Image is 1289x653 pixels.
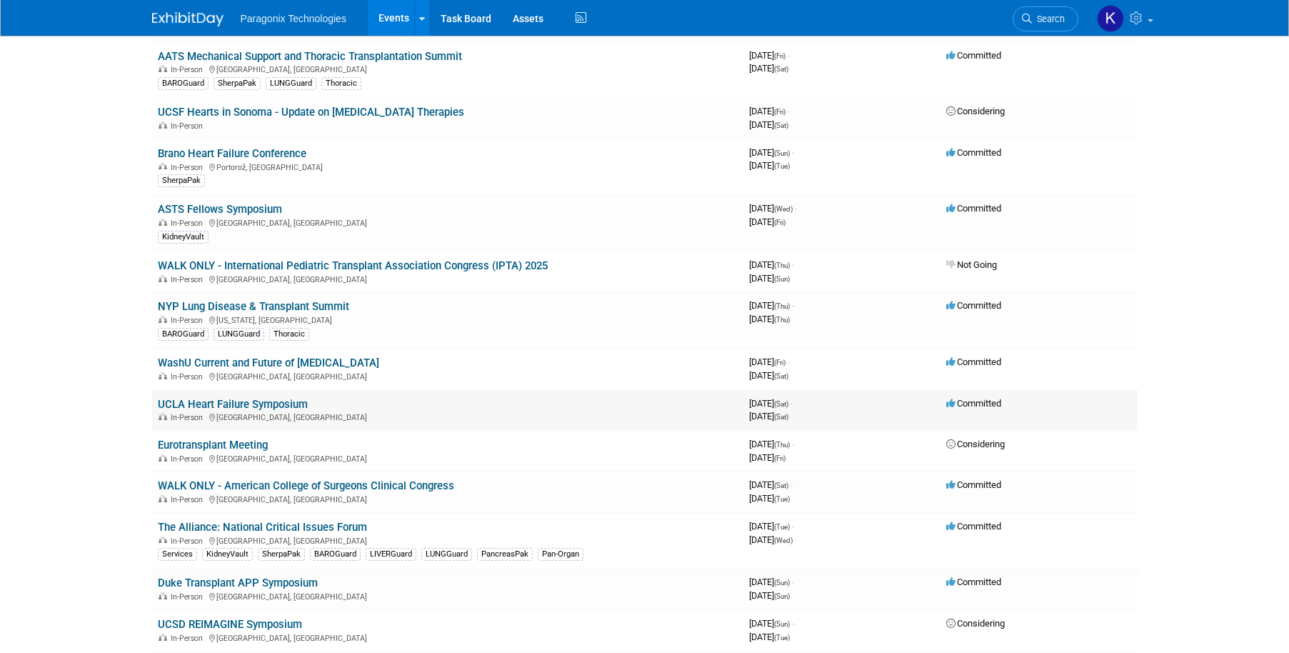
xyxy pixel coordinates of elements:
[946,147,1001,158] span: Committed
[159,275,167,282] img: In-Person Event
[774,441,790,449] span: (Thu)
[946,300,1001,311] span: Committed
[171,413,207,422] span: In-Person
[774,162,790,170] span: (Tue)
[749,50,790,61] span: [DATE]
[1097,5,1124,32] img: Krista Paplaczyk
[749,411,788,422] span: [DATE]
[171,219,207,228] span: In-Person
[774,121,788,129] span: (Sat)
[241,13,346,24] span: Paragonix Technologies
[946,357,1001,367] span: Committed
[946,479,1001,490] span: Committed
[774,149,790,157] span: (Sun)
[774,634,790,642] span: (Tue)
[774,359,786,367] span: (Fri)
[158,577,318,589] a: Duke Transplant APP Symposium
[774,65,788,73] span: (Sat)
[159,413,167,420] img: In-Person Event
[749,439,794,449] span: [DATE]
[749,452,786,463] span: [DATE]
[749,259,794,270] span: [DATE]
[774,413,788,421] span: (Sat)
[171,634,207,643] span: In-Person
[214,77,261,90] div: SherpaPak
[158,216,738,228] div: [GEOGRAPHIC_DATA], [GEOGRAPHIC_DATA]
[158,174,205,187] div: SherpaPak
[158,479,454,492] a: WALK ONLY - American College of Surgeons Clinical Congress
[774,482,788,489] span: (Sat)
[749,493,790,504] span: [DATE]
[749,203,797,214] span: [DATE]
[946,618,1005,629] span: Considering
[171,275,207,284] span: In-Person
[774,537,793,544] span: (Wed)
[159,454,167,462] img: In-Person Event
[159,634,167,641] img: In-Person Event
[158,493,738,504] div: [GEOGRAPHIC_DATA], [GEOGRAPHIC_DATA]
[946,259,997,270] span: Not Going
[159,537,167,544] img: In-Person Event
[749,370,788,381] span: [DATE]
[159,219,167,226] img: In-Person Event
[774,454,786,462] span: (Fri)
[749,119,788,130] span: [DATE]
[792,147,794,158] span: -
[749,147,794,158] span: [DATE]
[321,77,361,90] div: Thoracic
[158,439,268,452] a: Eurotransplant Meeting
[202,548,253,561] div: KidneyVault
[158,370,738,382] div: [GEOGRAPHIC_DATA], [GEOGRAPHIC_DATA]
[774,219,786,226] span: (Fri)
[774,316,790,324] span: (Thu)
[158,77,209,90] div: BAROGuard
[158,231,209,244] div: KidneyVault
[214,328,264,341] div: LUNGGuard
[788,50,790,61] span: -
[171,592,207,602] span: In-Person
[792,577,794,587] span: -
[171,537,207,546] span: In-Person
[158,632,738,643] div: [GEOGRAPHIC_DATA], [GEOGRAPHIC_DATA]
[774,579,790,587] span: (Sun)
[774,275,790,283] span: (Sun)
[749,216,786,227] span: [DATE]
[749,521,794,532] span: [DATE]
[791,479,793,490] span: -
[171,495,207,504] span: In-Person
[749,63,788,74] span: [DATE]
[159,592,167,599] img: In-Person Event
[749,300,794,311] span: [DATE]
[538,548,583,561] div: Pan-Organ
[366,548,416,561] div: LIVERGuard
[774,261,790,269] span: (Thu)
[749,590,790,601] span: [DATE]
[946,50,1001,61] span: Committed
[946,577,1001,587] span: Committed
[774,592,790,600] span: (Sun)
[159,163,167,170] img: In-Person Event
[774,523,790,531] span: (Tue)
[158,590,738,602] div: [GEOGRAPHIC_DATA], [GEOGRAPHIC_DATA]
[477,548,533,561] div: PancreasPak
[158,328,209,341] div: BAROGuard
[792,521,794,532] span: -
[158,398,308,411] a: UCLA Heart Failure Symposium
[791,398,793,409] span: -
[158,273,738,284] div: [GEOGRAPHIC_DATA], [GEOGRAPHIC_DATA]
[749,357,790,367] span: [DATE]
[749,314,790,324] span: [DATE]
[749,479,793,490] span: [DATE]
[158,259,548,272] a: WALK ONLY - International Pediatric Transplant Association Congress (IPTA) 2025
[792,439,794,449] span: -
[266,77,316,90] div: LUNGGuard
[258,548,305,561] div: SherpaPak
[171,163,207,172] span: In-Person
[421,548,472,561] div: LUNGGuard
[795,203,797,214] span: -
[749,106,790,116] span: [DATE]
[792,300,794,311] span: -
[749,398,793,409] span: [DATE]
[792,259,794,270] span: -
[946,398,1001,409] span: Committed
